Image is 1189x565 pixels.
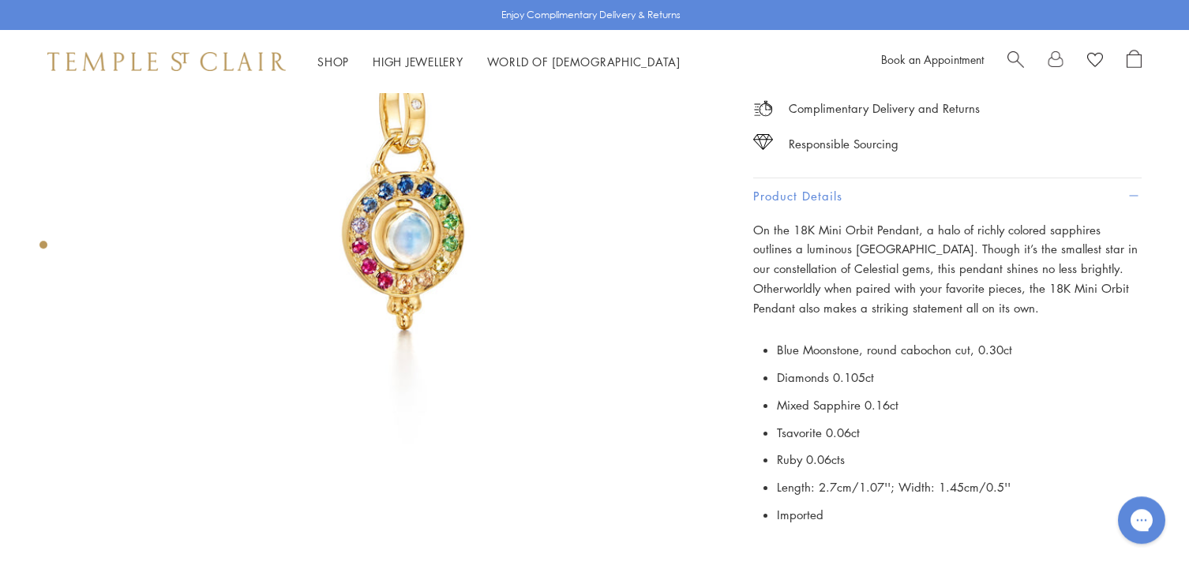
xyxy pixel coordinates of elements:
[777,336,1142,364] li: Blue Moonstone, round cabochon cut, 0.30ct
[777,419,1142,447] li: Tsavorite 0.06ct
[1127,50,1142,73] a: Open Shopping Bag
[317,54,349,69] a: ShopShop
[317,52,681,72] nav: Main navigation
[777,501,1142,529] li: Imported
[753,99,773,118] img: icon_delivery.svg
[1007,50,1024,73] a: Search
[753,178,1142,214] button: Product Details
[487,54,681,69] a: World of [DEMOGRAPHIC_DATA]World of [DEMOGRAPHIC_DATA]
[777,364,1142,391] li: Diamonds 0.105ct
[1087,50,1103,73] a: View Wishlist
[789,99,980,118] p: Complimentary Delivery and Returns
[39,237,47,261] div: Product gallery navigation
[881,51,984,67] a: Book an Appointment
[753,134,773,150] img: icon_sourcing.svg
[789,134,898,154] div: Responsible Sourcing
[777,473,1142,501] li: Length: 2.7cm/1.07''; Width: 1.45cm/0.5''
[47,52,286,71] img: Temple St. Clair
[1110,491,1173,549] iframe: Gorgias live chat messenger
[753,220,1142,318] p: On the 18K Mini Orbit Pendant, a halo of richly colored sapphires outlines a luminous [GEOGRAPHIC...
[501,7,681,23] p: Enjoy Complimentary Delivery & Returns
[373,54,463,69] a: High JewelleryHigh Jewellery
[777,391,1142,419] li: Mixed Sapphire 0.16ct
[777,446,1142,473] li: Ruby 0.06cts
